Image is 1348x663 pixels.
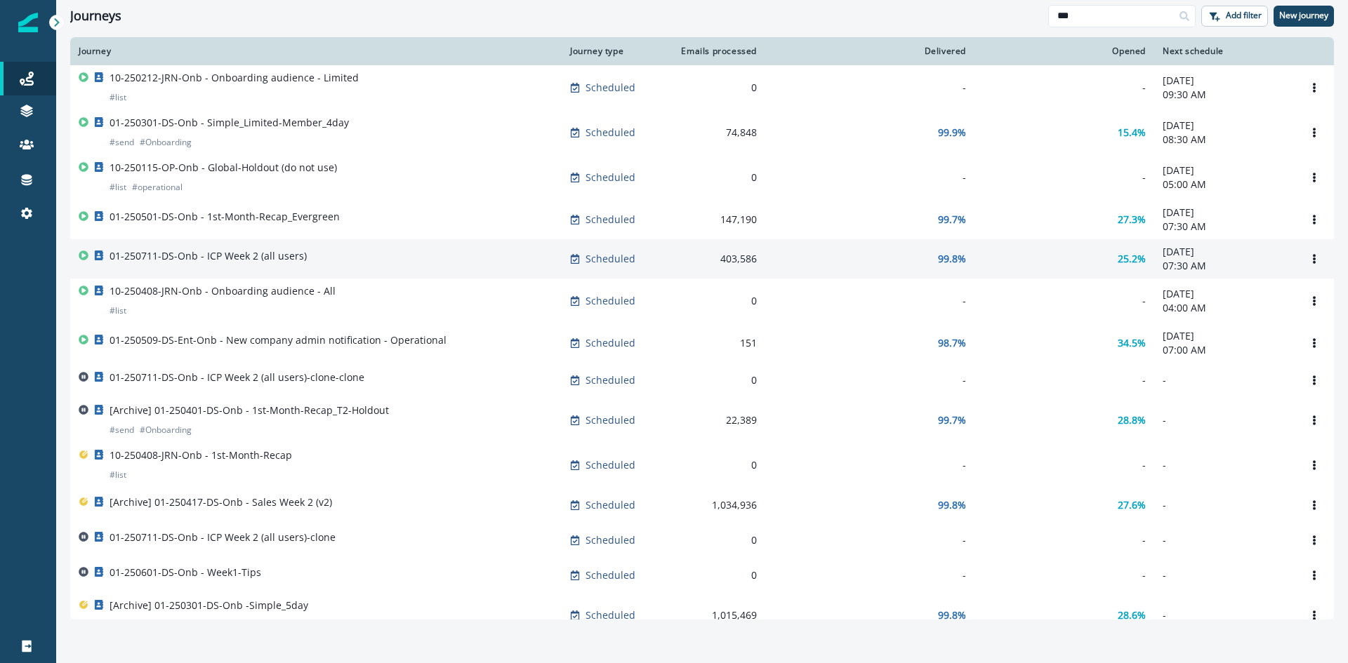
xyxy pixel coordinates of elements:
[1279,11,1328,20] p: New journey
[140,135,192,149] p: # Onboarding
[675,608,757,622] div: 1,015,469
[675,126,757,140] div: 74,848
[70,8,121,24] h1: Journeys
[983,81,1146,95] div: -
[70,488,1334,523] a: [Archive] 01-250417-DS-Onb - Sales Week 2 (v2)Scheduled1,034,93699.8%27.6%-Options
[586,458,635,472] p: Scheduled
[938,336,966,350] p: 98.7%
[110,403,389,417] p: [Archive] 01-250401-DS-Onb - 1st-Month-Recap_T2-Holdout
[110,161,337,175] p: 10-250115-OP-Onb - Global-Holdout (do not use)
[1303,333,1326,354] button: Options
[675,213,757,227] div: 147,190
[1163,533,1286,547] p: -
[132,180,183,194] p: # operational
[983,46,1146,57] div: Opened
[938,252,966,266] p: 99.8%
[675,533,757,547] div: 0
[586,533,635,547] p: Scheduled
[70,65,1334,110] a: 10-250212-JRN-Onb - Onboarding audience - Limited#listScheduled0--[DATE]09:30 AMOptions
[79,46,553,57] div: Journey
[70,443,1334,488] a: 10-250408-JRN-Onb - 1st-Month-Recap#listScheduled0---Options
[675,294,757,308] div: 0
[1303,290,1326,312] button: Options
[1118,608,1146,622] p: 28.6%
[1303,530,1326,551] button: Options
[586,336,635,350] p: Scheduled
[675,458,757,472] div: 0
[1163,329,1286,343] p: [DATE]
[110,71,359,85] p: 10-250212-JRN-Onb - Onboarding audience - Limited
[110,565,261,580] p: 01-250601-DS-Onb - Week1-Tips
[675,46,757,57] div: Emails processed
[983,294,1146,308] div: -
[1163,88,1286,102] p: 09:30 AM
[983,373,1146,387] div: -
[70,200,1334,239] a: 01-250501-DS-Onb - 1st-Month-Recap_EvergreenScheduled147,19099.7%27.3%[DATE]07:30 AMOptions
[586,170,635,185] p: Scheduled
[1274,6,1334,27] button: New journey
[938,498,966,512] p: 99.8%
[675,413,757,427] div: 22,389
[1118,213,1146,227] p: 27.3%
[140,423,192,437] p: # Onboarding
[1163,46,1286,57] div: Next schedule
[1163,133,1286,147] p: 08:30 AM
[675,170,757,185] div: 0
[1201,6,1268,27] button: Add filter
[1163,245,1286,259] p: [DATE]
[774,294,966,308] div: -
[70,323,1334,363] a: 01-250509-DS-Ent-Onb - New company admin notification - OperationalScheduled15198.7%34.5%[DATE]07...
[110,370,364,384] p: 01-250711-DS-Onb - ICP Week 2 (all users)-clone-clone
[774,81,966,95] div: -
[1303,77,1326,98] button: Options
[675,336,757,350] div: 151
[1163,373,1286,387] p: -
[1163,119,1286,133] p: [DATE]
[586,294,635,308] p: Scheduled
[1163,413,1286,427] p: -
[70,398,1334,443] a: [Archive] 01-250401-DS-Onb - 1st-Month-Recap_T2-Holdout#send#OnboardingScheduled22,38999.7%28.8%-...
[110,135,134,149] p: # send
[70,155,1334,200] a: 10-250115-OP-Onb - Global-Holdout (do not use)#list#operationalScheduled0--[DATE]05:00 AMOptions
[1303,565,1326,586] button: Options
[1303,455,1326,476] button: Options
[1303,410,1326,431] button: Options
[1303,209,1326,230] button: Options
[1163,608,1286,622] p: -
[110,210,340,224] p: 01-250501-DS-Onb - 1st-Month-Recap_Evergreen
[70,279,1334,323] a: 10-250408-JRN-Onb - Onboarding audience - All#listScheduled0--[DATE]04:00 AMOptions
[1303,605,1326,626] button: Options
[1226,11,1262,20] p: Add filter
[18,13,38,32] img: Inflection
[110,116,349,130] p: 01-250301-DS-Onb - Simple_Limited-Member_4day
[1303,122,1326,143] button: Options
[774,458,966,472] div: -
[70,239,1334,279] a: 01-250711-DS-Onb - ICP Week 2 (all users)Scheduled403,58699.8%25.2%[DATE]07:30 AMOptions
[774,568,966,582] div: -
[586,252,635,266] p: Scheduled
[1163,301,1286,315] p: 04:00 AM
[983,568,1146,582] div: -
[774,373,966,387] div: -
[586,608,635,622] p: Scheduled
[1163,74,1286,88] p: [DATE]
[110,468,126,482] p: # list
[938,213,966,227] p: 99.7%
[570,46,659,57] div: Journey type
[586,413,635,427] p: Scheduled
[586,373,635,387] p: Scheduled
[110,618,134,632] p: # send
[774,46,966,57] div: Delivered
[938,126,966,140] p: 99.9%
[675,81,757,95] div: 0
[774,533,966,547] div: -
[675,252,757,266] div: 403,586
[1303,248,1326,269] button: Options
[1118,336,1146,350] p: 34.5%
[1118,498,1146,512] p: 27.6%
[586,498,635,512] p: Scheduled
[1118,252,1146,266] p: 25.2%
[1163,498,1286,512] p: -
[1163,178,1286,192] p: 05:00 AM
[110,284,336,298] p: 10-250408-JRN-Onb - Onboarding audience - All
